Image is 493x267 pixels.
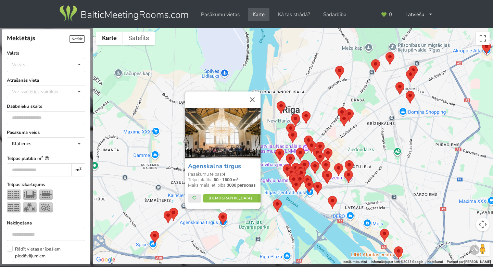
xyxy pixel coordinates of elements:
div: Keywords by Traffic [76,40,115,45]
div: Domain Overview [26,40,61,45]
label: Dalībnieku skaits [7,103,86,110]
a: Apgabala atvēršana pakalpojumā Google Maps (tiks atvērts jauns logs) [94,255,117,264]
a: [DEMOGRAPHIC_DATA] [203,194,267,202]
label: Pasākuma veids [7,129,86,136]
div: Valsts [12,62,25,68]
img: logo_orange.svg [11,11,16,16]
a: Āgenskalna tirgus [188,162,241,170]
label: Valsts [7,50,86,57]
div: Telpu platība: [188,177,258,183]
img: Klase [7,202,21,212]
a: Noteikumi (saite tiks atvērta jaunā cilnē) [427,260,443,264]
img: Google [94,255,117,264]
button: Aizvērt [244,91,261,108]
img: Bankets [23,202,37,212]
a: Pasākumu vietas [196,8,244,21]
img: tab_domain_overview_orange.svg [18,40,24,45]
label: Atrašanās vieta [7,77,86,84]
a: Kā tas strādā? [273,8,315,21]
label: Telpas platība m [7,155,86,162]
sup: 2 [79,166,81,171]
label: Nakšņošana [7,220,86,227]
img: Sapulce [39,189,53,200]
label: Rādīt vietas ar īpašiem piedāvājumiem [7,246,86,259]
div: Var izvēlēties vairākas [10,88,74,95]
button: Rādīt ielu karti [96,32,123,45]
span: Notīrīt [69,35,85,43]
strong: 50 - 1500 m [214,177,239,182]
span: 0 [389,12,392,17]
a: Sadarbība [318,8,351,21]
a: Karte [248,8,269,21]
img: Pieņemšana [39,202,53,212]
img: Baltic Meeting Rooms [58,4,189,23]
strong: 3000 personas [227,183,256,188]
sup: 2 [237,176,239,180]
strong: 4 [223,172,225,177]
button: Kartes kameras vadīklas [476,218,490,231]
span: Informācija par karti ©2025 Google [371,260,423,264]
div: Domain: [DOMAIN_NAME] [18,18,75,23]
div: Maksimālā ietilpība: [188,183,258,188]
label: Telpas izkārtojums [7,181,86,188]
div: v 4.0.25 [19,11,34,16]
button: Rādīt satelīta fotogrāfisko datu bāzi [123,32,155,45]
img: tab_keywords_by_traffic_grey.svg [68,40,74,45]
button: Velciet cilvēciņa ikonu kartē, lai atvērtu ielas attēlu. [476,242,490,256]
img: Teātris [7,189,21,200]
button: Pārslēgt pilnekrāna skatu [476,32,490,45]
img: U-Veids [23,189,37,200]
img: website_grey.svg [11,18,16,23]
span: Meklētājs [7,34,35,42]
div: m [71,163,85,176]
img: Neierastas vietas | Rīga | Āgenskalna tirgus [185,108,261,158]
a: Paziņot par [PERSON_NAME] [447,260,491,264]
sup: 2 [41,155,43,159]
div: Pasākumu telpas: [188,172,258,177]
button: Īsinājumtaustiņi [343,259,367,264]
div: Klātienes [12,141,31,146]
div: Latviešu [401,8,438,21]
